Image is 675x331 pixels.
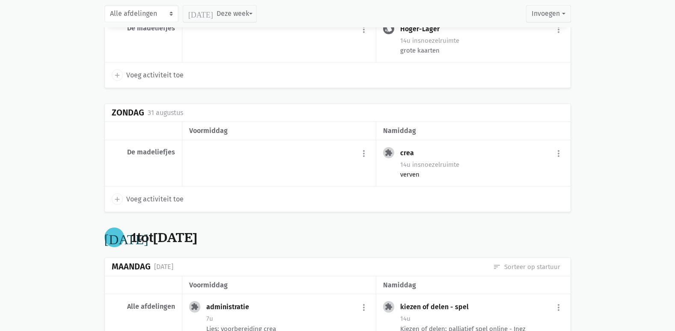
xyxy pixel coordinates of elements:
span: 14u [400,315,410,322]
div: namiddag [383,280,563,291]
div: Hoger-Lager [400,25,446,33]
span: 14u [400,161,410,168]
div: namiddag [383,125,563,136]
span: 1 [131,228,137,246]
a: add Voeg activiteit toe [112,193,184,204]
div: kiezen of delen - spel [400,303,476,311]
span: Voeg activiteit toe [126,194,184,205]
a: Sorteer op startuur [493,262,560,272]
div: administratie [206,303,256,311]
i: extension [385,149,393,157]
span: snoezelruimte [412,161,459,168]
div: grote kaarten [400,46,563,55]
div: 31 augustus [148,107,183,118]
div: voormiddag [189,125,369,136]
a: add Voeg activiteit toe [112,69,184,80]
i: [DATE] [104,231,149,244]
div: Alle afdelingen [112,302,175,311]
i: extension [191,303,199,310]
div: [DATE] [154,261,173,272]
i: extension [385,303,393,310]
div: tot [131,230,197,245]
span: 7u [206,315,213,322]
span: Voeg activiteit toe [126,70,184,81]
i: sort [493,263,501,271]
div: crea [400,149,421,157]
i: add [113,71,121,79]
span: 14u [400,37,410,44]
i: add [113,195,121,203]
button: Invoegen [526,5,571,22]
i: style [385,25,393,33]
div: Zondag [112,108,144,118]
span: in [412,161,418,168]
span: in [412,37,418,44]
span: snoezelruimte [412,37,459,44]
span: [DATE] [153,228,197,246]
div: verven [400,170,563,179]
div: De madeliefjes [112,24,175,33]
i: [DATE] [188,10,213,18]
div: Maandag [112,262,151,272]
div: De madeliefjes [112,148,175,157]
button: Deze week [183,5,257,22]
div: voormiddag [189,280,369,291]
